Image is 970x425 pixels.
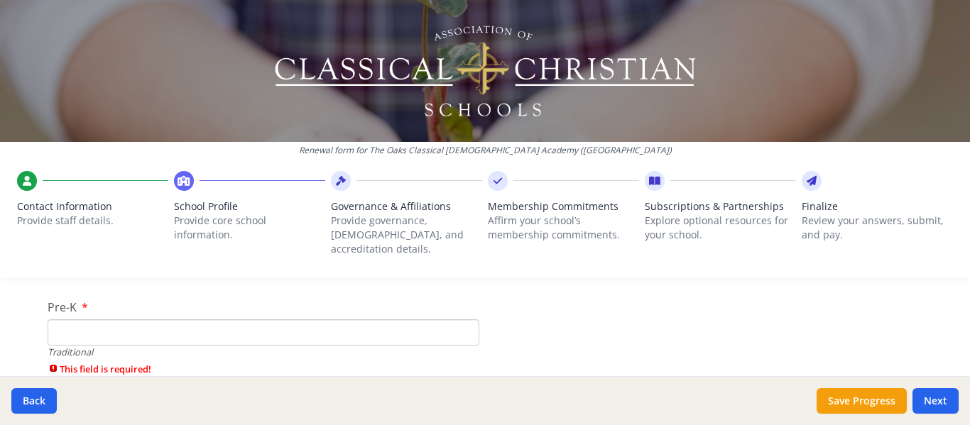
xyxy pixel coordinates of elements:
p: Provide core school information. [174,214,325,242]
button: Back [11,388,57,414]
span: Governance & Affiliations [331,199,482,214]
p: Provide staff details. [17,214,168,228]
p: Provide governance, [DEMOGRAPHIC_DATA], and accreditation details. [331,214,482,256]
button: Next [912,388,959,414]
p: Affirm your school’s membership commitments. [488,214,639,242]
p: Explore optional resources for your school. [645,214,796,242]
div: Traditional [48,346,479,359]
button: Save Progress [817,388,907,414]
span: School Profile [174,199,325,214]
img: Logo [273,21,698,121]
p: Review your answers, submit, and pay. [802,214,953,242]
span: Finalize [802,199,953,214]
span: Subscriptions & Partnerships [645,199,796,214]
span: Contact Information [17,199,168,214]
span: Membership Commitments [488,199,639,214]
span: This field is required! [48,363,479,376]
span: Pre-K [48,299,77,315]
